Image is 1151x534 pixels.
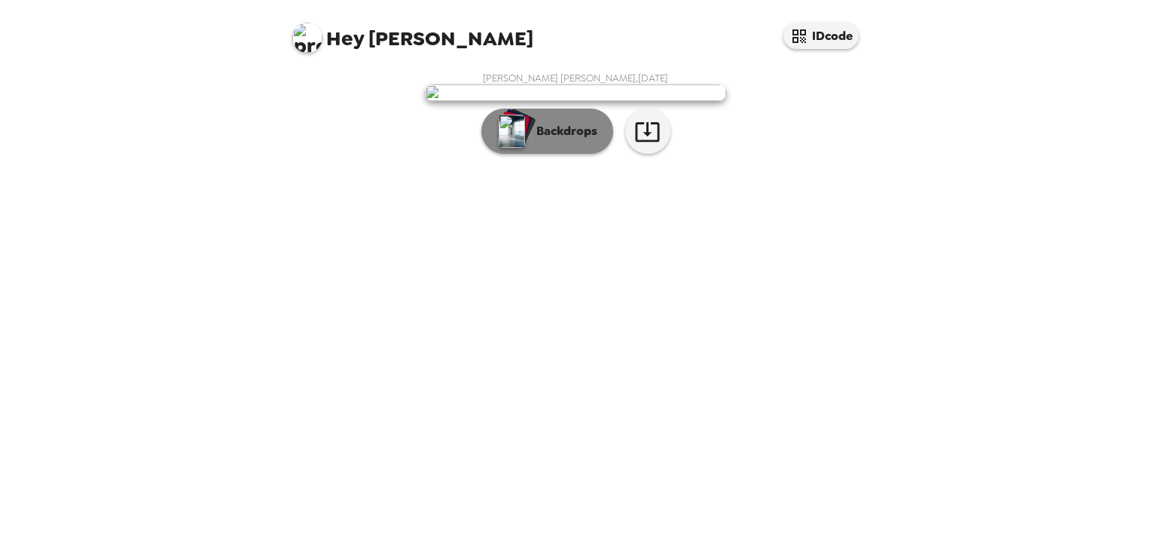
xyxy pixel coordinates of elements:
[783,23,859,49] button: IDcode
[481,109,613,154] button: Backdrops
[292,23,322,53] img: profile pic
[483,72,668,84] span: [PERSON_NAME] [PERSON_NAME] , [DATE]
[529,122,597,140] p: Backdrops
[425,84,726,101] img: user
[292,15,533,49] span: [PERSON_NAME]
[326,25,364,52] span: Hey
